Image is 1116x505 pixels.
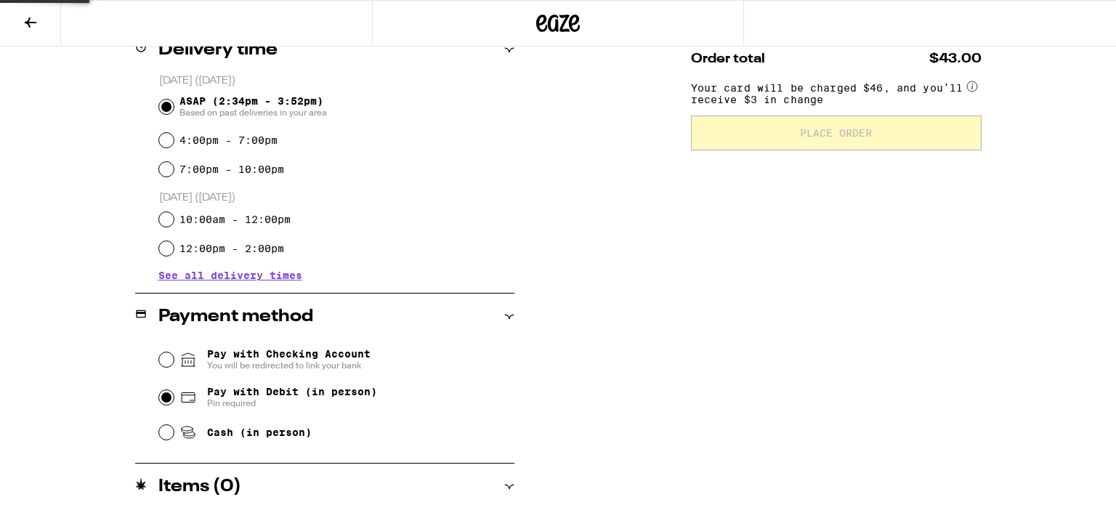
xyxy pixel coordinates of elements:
[207,386,377,397] span: Pay with Debit (in person)
[207,397,377,409] span: Pin required
[158,41,278,59] h2: Delivery time
[691,52,765,65] span: Order total
[691,116,982,150] button: Place Order
[929,52,982,65] span: $43.00
[207,348,371,371] span: Pay with Checking Account
[159,74,514,88] p: [DATE] ([DATE])
[800,128,872,138] span: Place Order
[179,134,278,146] label: 4:00pm - 7:00pm
[691,77,964,105] span: Your card will be charged $46, and you’ll receive $3 in change
[207,360,371,371] span: You will be redirected to link your bank
[179,214,291,225] label: 10:00am - 12:00pm
[158,478,241,496] h2: Items ( 0 )
[159,191,514,205] p: [DATE] ([DATE])
[179,107,327,118] span: Based on past deliveries in your area
[158,308,313,326] h2: Payment method
[207,427,312,438] span: Cash (in person)
[9,10,105,22] span: Hi. Need any help?
[179,243,284,254] label: 12:00pm - 2:00pm
[158,270,302,280] button: See all delivery times
[179,95,327,118] span: ASAP (2:34pm - 3:52pm)
[179,163,284,175] label: 7:00pm - 10:00pm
